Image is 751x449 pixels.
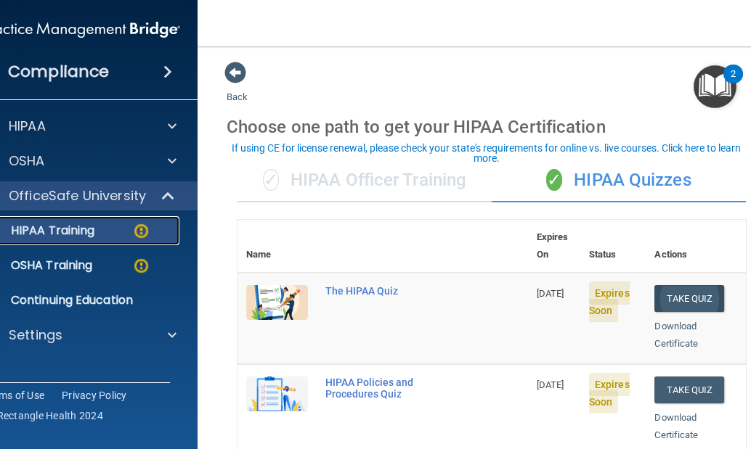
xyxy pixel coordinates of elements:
[528,220,580,273] th: Expires On
[263,169,279,191] span: ✓
[580,220,646,273] th: Status
[62,388,127,403] a: Privacy Policy
[222,141,751,165] button: If using CE for license renewal, please check your state's requirements for online vs. live cours...
[325,376,455,400] div: HIPAA Policies and Procedures Quiz
[9,118,46,135] p: HIPAA
[132,222,150,240] img: warning-circle.0cc9ac19.png
[589,373,630,413] span: Expires Soon
[654,376,724,403] button: Take Quiz
[9,152,45,170] p: OSHA
[227,74,248,102] a: Back
[546,169,562,191] span: ✓
[694,65,736,108] button: Open Resource Center, 2 new notifications
[537,379,564,390] span: [DATE]
[731,74,736,93] div: 2
[9,326,62,344] p: Settings
[8,62,109,82] h4: Compliance
[238,220,317,273] th: Name
[646,220,746,273] th: Actions
[132,257,150,275] img: warning-circle.0cc9ac19.png
[589,281,630,322] span: Expires Soon
[654,321,698,349] a: Download Certificate
[654,412,698,440] a: Download Certificate
[325,285,455,297] div: The HIPAA Quiz
[492,159,746,202] div: HIPAA Quizzes
[224,143,749,163] div: If using CE for license renewal, please check your state's requirements for online vs. live cours...
[654,285,724,312] button: Take Quiz
[537,288,564,299] span: [DATE]
[238,159,492,202] div: HIPAA Officer Training
[9,187,146,205] p: OfficeSafe University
